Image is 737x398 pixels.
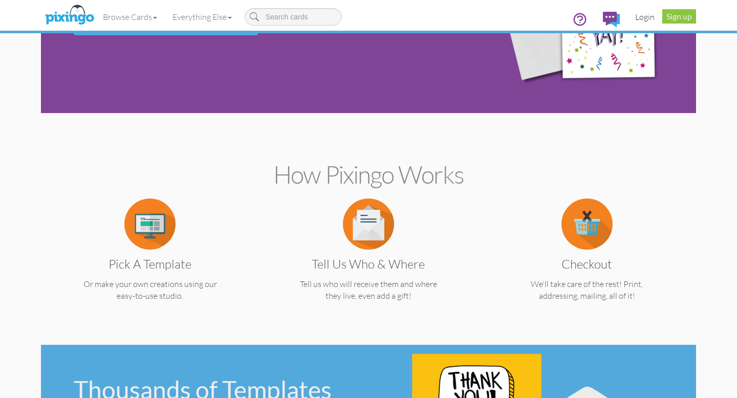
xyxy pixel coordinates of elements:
img: item.alt [343,198,394,250]
img: comments.svg [603,12,620,27]
img: item.alt [124,198,176,250]
img: pixingo logo [42,3,97,28]
a: Pick a Template Or make your own creations using our easy-to-use studio. [59,218,242,302]
h2: How Pixingo works [59,161,678,188]
a: Login [627,4,662,30]
p: Or make your own creations using our easy-to-use studio. [59,278,242,302]
input: Search cards [245,8,342,26]
a: Sign up [662,9,696,24]
p: We'll take care of the rest! Print, addressing, mailing, all of it! [495,278,678,302]
a: Checkout We'll take care of the rest! Print, addressing, mailing, all of it! [495,218,678,302]
img: item.alt [561,198,613,250]
a: Tell us Who & Where Tell us who will receive them and where they live, even add a gift! [277,218,460,302]
a: Everything Else [165,4,240,30]
p: Tell us who will receive them and where they live, even add a gift! [277,278,460,302]
h3: Pick a Template [67,257,234,271]
h3: Checkout [503,257,670,271]
a: Browse Cards [95,4,165,30]
h3: Tell us Who & Where [285,257,452,271]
